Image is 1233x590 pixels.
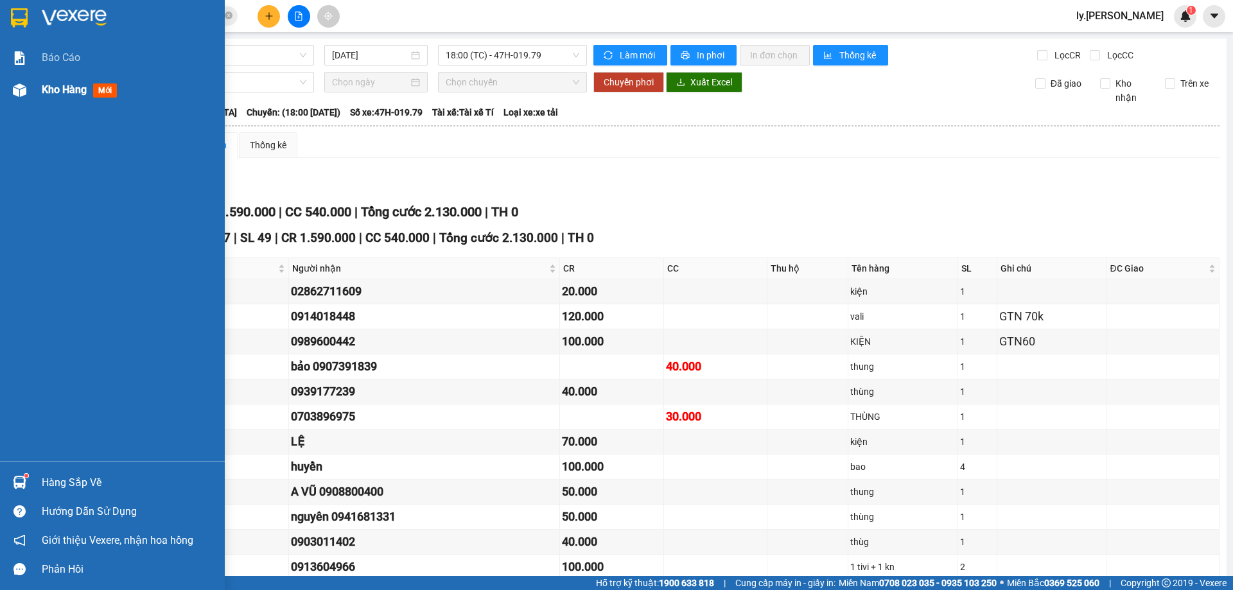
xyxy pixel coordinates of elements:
span: ly.[PERSON_NAME] [1066,8,1174,24]
input: Chọn ngày [332,75,408,89]
span: | [275,230,278,245]
div: Thống kê [250,138,286,152]
img: logo-vxr [11,8,28,28]
span: | [354,204,358,220]
img: icon-new-feature [1180,10,1191,22]
div: GTN 70k [999,308,1105,325]
span: Cung cấp máy in - giấy in: [735,576,835,590]
span: ⚪️ [1000,580,1004,586]
span: CR 1.590.000 [198,204,275,220]
span: Báo cáo [42,49,80,65]
span: | [433,230,436,245]
span: file-add [294,12,303,21]
span: Kho hàng [42,83,87,96]
div: THÙNG [850,410,956,424]
span: close-circle [225,10,232,22]
div: GTN60 [999,333,1105,351]
img: solution-icon [13,51,26,65]
span: Kho nhận [1110,76,1155,105]
th: CC [664,258,768,279]
button: In đơn chọn [740,45,810,65]
span: Tổng cước 2.130.000 [439,230,558,245]
span: Loại xe: xe tải [503,105,558,119]
span: plus [265,12,274,21]
div: 0703896975 [291,408,557,426]
span: CR 1.590.000 [281,230,356,245]
span: | [279,204,282,220]
span: | [724,576,726,590]
span: Đơn 27 [189,230,231,245]
span: Miền Nam [839,576,997,590]
span: CC 540.000 [285,204,351,220]
div: thung [850,485,956,499]
input: 14/08/2025 [332,48,408,62]
div: thùng [850,385,956,399]
div: 0903011402 [291,533,557,551]
span: Đã giao [1045,76,1087,91]
div: 70.000 [562,433,661,451]
div: huyền [291,458,557,476]
div: LỆ [291,433,557,451]
span: Tổng cước 2.130.000 [361,204,482,220]
th: SL [958,258,997,279]
div: Phản hồi [42,560,215,579]
span: In phơi [697,48,726,62]
span: SL 49 [240,230,272,245]
div: 50.000 [562,508,661,526]
div: 1 [960,435,995,449]
div: 1 [960,485,995,499]
span: | [234,230,237,245]
span: ĐC Giao [1110,261,1206,275]
th: Ghi chú [997,258,1107,279]
span: aim [324,12,333,21]
div: 1 [960,535,995,549]
span: CC 540.000 [365,230,430,245]
span: Giới thiệu Vexere, nhận hoa hồng [42,532,193,548]
div: vali [850,309,956,324]
span: caret-down [1209,10,1220,22]
button: plus [258,5,280,28]
div: KIỆN [850,334,956,349]
div: 40.000 [562,383,661,401]
div: 120.000 [562,308,661,325]
div: thùg [850,535,956,549]
button: downloadXuất Excel [666,72,742,92]
span: notification [13,534,26,546]
div: 0914018448 [291,308,557,325]
span: Trên xe [1175,76,1214,91]
button: Chuyển phơi [593,72,664,92]
th: Tên hàng [848,258,958,279]
div: 30.000 [666,408,765,426]
span: bar-chart [823,51,834,61]
strong: 0369 525 060 [1044,578,1099,588]
span: Chuyến: (18:00 [DATE]) [247,105,340,119]
div: 0989600442 [291,333,557,351]
div: 0913604966 [291,558,557,576]
div: 1 [960,334,995,349]
span: | [1109,576,1111,590]
span: Thống kê [839,48,878,62]
div: 1 [960,360,995,374]
img: warehouse-icon [13,83,26,97]
div: 0939177239 [291,383,557,401]
div: 40.000 [562,533,661,551]
button: aim [317,5,340,28]
sup: 1 [24,474,28,478]
div: 2 [960,560,995,574]
div: bảo 0907391839 [291,358,557,376]
div: 1 tivi + 1 kn [850,560,956,574]
span: 18:00 (TC) - 47H-019.79 [446,46,579,65]
button: file-add [288,5,310,28]
span: TH 0 [491,204,518,220]
span: Làm mới [620,48,657,62]
div: nguyên 0941681331 [291,508,557,526]
span: message [13,563,26,575]
span: Chọn chuyến [446,73,579,92]
span: Người nhận [292,261,547,275]
div: 4 [960,460,995,474]
span: printer [681,51,692,61]
div: kiện [850,435,956,449]
strong: 1900 633 818 [659,578,714,588]
th: Thu hộ [767,258,848,279]
span: TH 0 [568,230,594,245]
